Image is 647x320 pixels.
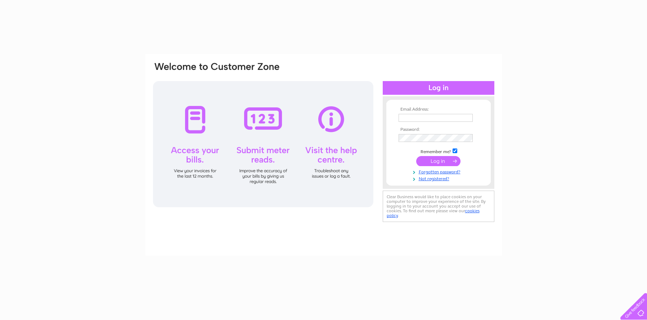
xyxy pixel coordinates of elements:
a: cookies policy [387,208,480,218]
th: Email Address: [397,107,480,112]
td: Remember me? [397,147,480,155]
th: Password: [397,127,480,132]
a: Forgotten password? [399,168,480,175]
div: Clear Business would like to place cookies on your computer to improve your experience of the sit... [383,191,494,222]
input: Submit [416,156,460,166]
a: Not registered? [399,175,480,182]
